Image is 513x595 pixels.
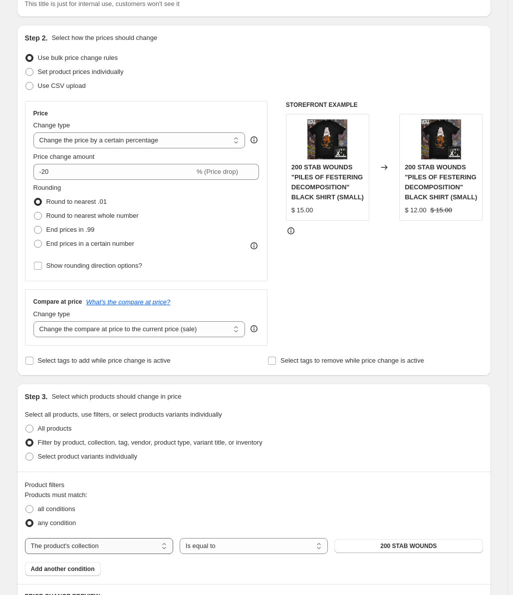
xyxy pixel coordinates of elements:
[405,163,477,201] span: 200 STAB WOUNDS "PILES OF FESTERING DECOMPOSITION" BLACK SHIRT (SMALL)
[46,198,107,205] span: Round to nearest .01
[38,519,76,527] span: any condition
[25,491,88,499] span: Products must match:
[291,205,313,215] div: $ 15.00
[46,212,139,219] span: Round to nearest whole number
[25,392,48,402] h2: Step 3.
[249,324,259,334] div: help
[51,392,181,402] p: Select which products should change in price
[86,298,171,306] button: What's the compare at price?
[249,135,259,145] div: help
[38,357,171,364] span: Select tags to add while price change is active
[38,54,118,61] span: Use bulk price change rules
[46,226,95,233] span: End prices in .99
[421,119,461,159] img: PILES_80x.png
[405,205,426,215] div: $ 12.00
[380,542,437,550] span: 200 STAB WOUNDS
[38,425,72,432] span: All products
[25,411,222,418] span: Select all products, use filters, or select products variants individually
[291,163,364,201] span: 200 STAB WOUNDS "PILES OF FESTERING DECOMPOSITION" BLACK SHIRT (SMALL)
[33,153,95,160] span: Price change amount
[25,562,101,576] button: Add another condition
[33,184,61,191] span: Rounding
[286,101,483,109] h6: STOREFRONT EXAMPLE
[280,357,424,364] span: Select tags to remove while price change is active
[38,453,137,460] span: Select product variants individually
[334,539,483,553] button: 200 STAB WOUNDS
[431,205,452,215] strike: $ 15.00
[33,164,195,180] input: -15
[307,119,347,159] img: PILES_80x.png
[33,310,70,318] span: Change type
[33,121,70,129] span: Change type
[38,82,86,89] span: Use CSV upload
[38,505,75,513] span: all conditions
[25,33,48,43] h2: Step 2.
[33,298,82,306] h3: Compare at price
[46,262,142,269] span: Show rounding direction options?
[38,439,262,446] span: Filter by product, collection, tag, vendor, product type, variant title, or inventory
[25,480,483,490] div: Product filters
[33,109,48,117] h3: Price
[197,168,238,175] span: % (Price drop)
[51,33,157,43] p: Select how the prices should change
[46,240,134,247] span: End prices in a certain number
[31,565,95,573] span: Add another condition
[38,68,124,75] span: Set product prices individually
